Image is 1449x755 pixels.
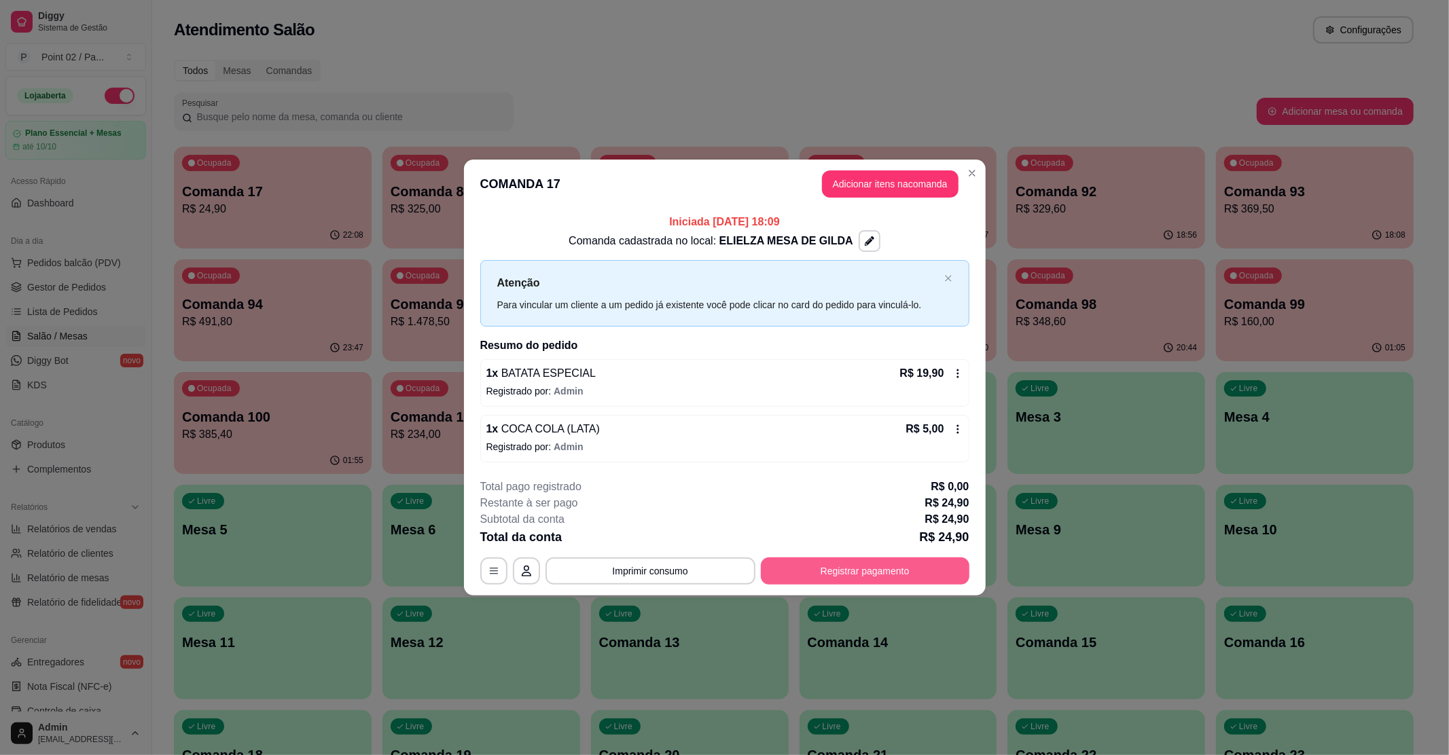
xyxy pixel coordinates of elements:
div: Para vincular um cliente a um pedido já existente você pode clicar no card do pedido para vinculá... [497,297,939,312]
p: Comanda cadastrada no local: [569,233,853,249]
span: ELIELZA MESA DE GILDA [719,235,853,246]
p: R$ 24,90 [925,495,969,511]
p: R$ 24,90 [919,528,969,547]
p: R$ 5,00 [906,421,944,437]
h2: Resumo do pedido [480,337,969,354]
button: Imprimir consumo [545,557,755,585]
span: BATATA ESPECIAL [498,367,596,379]
span: COCA COLA (LATA) [498,423,600,435]
p: R$ 19,90 [900,365,944,382]
p: Total pago registrado [480,479,582,495]
p: R$ 24,90 [925,511,969,528]
span: Admin [554,386,584,397]
p: Iniciada [DATE] 18:09 [480,214,969,230]
p: Registrado por: [486,440,963,454]
span: Admin [554,441,584,452]
button: Close [961,162,983,184]
button: Adicionar itens nacomanda [822,170,959,198]
p: R$ 0,00 [931,479,969,495]
button: Registrar pagamento [761,557,969,585]
p: Restante à ser pago [480,495,578,511]
p: Total da conta [480,528,562,547]
p: Atenção [497,274,939,291]
p: 1 x [486,365,596,382]
p: Subtotal da conta [480,511,565,528]
p: Registrado por: [486,384,963,398]
header: COMANDA 17 [464,160,986,208]
button: close [944,274,952,283]
p: 1 x [486,421,600,437]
